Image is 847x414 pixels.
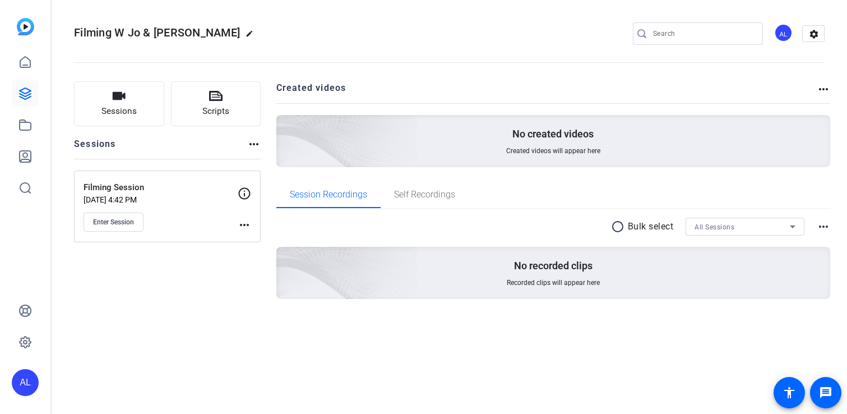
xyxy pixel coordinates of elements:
[783,386,796,399] mat-icon: accessibility
[611,220,628,233] mat-icon: radio_button_unchecked
[246,30,259,43] mat-icon: edit
[74,137,116,159] h2: Sessions
[803,26,825,43] mat-icon: settings
[695,223,734,231] span: All Sessions
[238,218,251,232] mat-icon: more_horiz
[74,26,240,39] span: Filming W Jo & [PERSON_NAME]
[151,136,418,379] img: embarkstudio-empty-session.png
[84,213,144,232] button: Enter Session
[247,137,261,151] mat-icon: more_horiz
[74,81,164,126] button: Sessions
[290,190,367,199] span: Session Recordings
[394,190,455,199] span: Self Recordings
[774,24,793,42] div: AL
[817,82,830,96] mat-icon: more_horiz
[628,220,674,233] p: Bulk select
[817,220,830,233] mat-icon: more_horiz
[512,127,594,141] p: No created videos
[17,18,34,35] img: blue-gradient.svg
[202,105,229,118] span: Scripts
[276,81,817,103] h2: Created videos
[93,218,134,227] span: Enter Session
[653,27,754,40] input: Search
[506,146,600,155] span: Created videos will appear here
[12,369,39,396] div: AL
[84,181,238,194] p: Filming Session
[774,24,794,43] ngx-avatar: Alfie Lang
[819,386,832,399] mat-icon: message
[84,195,238,204] p: [DATE] 4:42 PM
[151,4,418,247] img: Creted videos background
[171,81,261,126] button: Scripts
[101,105,137,118] span: Sessions
[514,259,593,273] p: No recorded clips
[507,278,600,287] span: Recorded clips will appear here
